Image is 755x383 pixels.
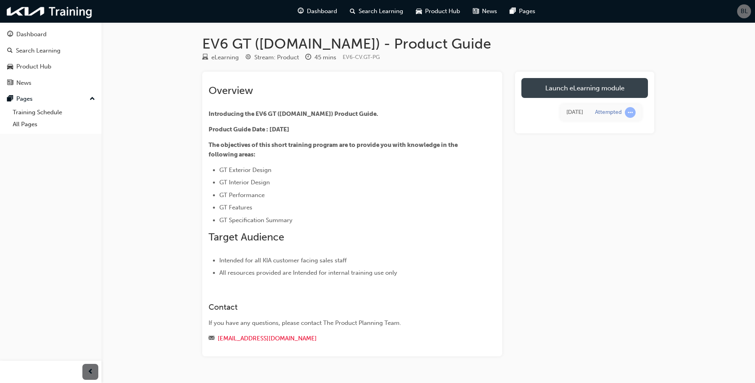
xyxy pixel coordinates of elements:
span: learningResourceType_ELEARNING-icon [202,54,208,61]
span: Search Learning [359,7,403,16]
span: The objectives of this short training program are to provide you with knowledge in the following ... [209,141,459,158]
span: Overview [209,84,253,97]
span: News [482,7,497,16]
div: Stream [245,53,299,63]
span: email-icon [209,335,215,342]
button: Pages [3,92,98,106]
h1: EV6 GT ([DOMAIN_NAME]) - Product Guide [202,35,654,53]
a: pages-iconPages [503,3,542,20]
button: BL [737,4,751,18]
span: learningRecordVerb_ATTEMPT-icon [625,107,636,118]
div: Search Learning [16,46,60,55]
div: Attempted [595,109,622,116]
a: car-iconProduct Hub [410,3,466,20]
a: Product Hub [3,59,98,74]
span: search-icon [7,47,13,55]
div: Dashboard [16,30,47,39]
span: Product Guide Date : [DATE] [209,126,289,133]
span: Learning resource code [343,54,380,61]
span: car-icon [7,63,13,70]
h3: Contact [209,303,467,312]
span: news-icon [7,80,13,87]
div: Product Hub [16,62,51,71]
a: Search Learning [3,43,98,58]
a: news-iconNews [466,3,503,20]
span: GT Interior Design [219,179,270,186]
span: BL [741,7,748,16]
div: 45 mins [314,53,336,62]
span: All resources provided are Intended for internal training use only [219,269,397,276]
span: GT Exterior Design [219,166,271,174]
span: Introducing the EV6 GT ([DOMAIN_NAME]) Product Guide. [209,110,378,117]
a: All Pages [10,118,98,131]
span: search-icon [350,6,355,16]
span: up-icon [90,94,95,104]
div: eLearning [211,53,239,62]
a: News [3,76,98,90]
span: GT Performance [219,191,265,199]
div: News [16,78,31,88]
span: news-icon [473,6,479,16]
span: prev-icon [88,367,94,377]
div: Stream: Product [254,53,299,62]
div: Wed Sep 17 2025 15:20:41 GMT+1000 (Australian Eastern Standard Time) [566,108,583,117]
span: Product Hub [425,7,460,16]
span: clock-icon [305,54,311,61]
a: search-iconSearch Learning [343,3,410,20]
span: GT Features [219,204,252,211]
span: car-icon [416,6,422,16]
span: Pages [519,7,535,16]
span: target-icon [245,54,251,61]
span: guage-icon [7,31,13,38]
a: Training Schedule [10,106,98,119]
button: DashboardSearch LearningProduct HubNews [3,25,98,92]
span: GT Specification Summary [219,217,293,224]
div: If you have any questions, please contact The Product Planning Team. [209,319,467,328]
img: kia-training [4,3,96,20]
span: Target Audience [209,231,284,243]
a: Launch eLearning module [521,78,648,98]
span: pages-icon [510,6,516,16]
div: Type [202,53,239,63]
span: pages-icon [7,96,13,103]
a: [EMAIL_ADDRESS][DOMAIN_NAME] [218,335,317,342]
div: Duration [305,53,336,63]
div: Email [209,334,467,344]
a: guage-iconDashboard [291,3,343,20]
span: Intended for all KIA customer facing sales staff [219,257,347,264]
div: Pages [16,94,33,104]
a: Dashboard [3,27,98,42]
span: Dashboard [307,7,337,16]
span: guage-icon [298,6,304,16]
